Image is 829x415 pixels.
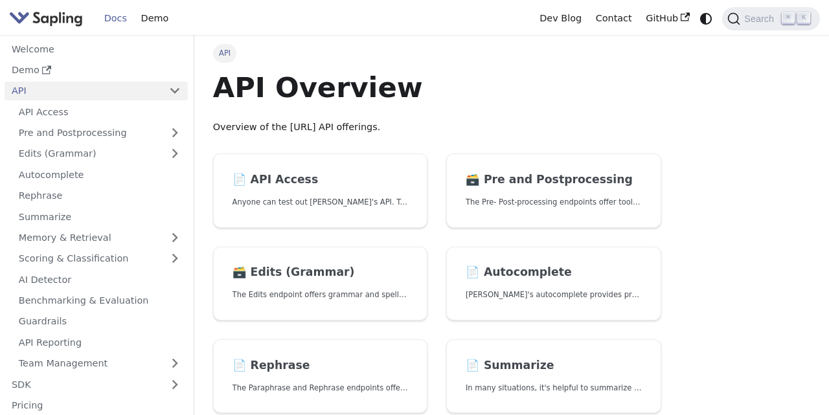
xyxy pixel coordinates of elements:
[12,124,188,142] a: Pre and Postprocessing
[5,375,162,394] a: SDK
[162,375,188,394] button: Expand sidebar category 'SDK'
[213,153,428,228] a: 📄️ API AccessAnyone can test out [PERSON_NAME]'s API. To get started with the API, simply:
[5,61,188,80] a: Demo
[12,270,188,289] a: AI Detector
[466,196,642,208] p: The Pre- Post-processing endpoints offer tools for preparing your text data for ingestation as we...
[639,8,696,28] a: GitHub
[697,9,716,28] button: Switch between dark and light mode (currently system mode)
[446,153,661,228] a: 🗃️ Pre and PostprocessingThe Pre- Post-processing endpoints offer tools for preparing your text d...
[446,339,661,414] a: 📄️ SummarizeIn many situations, it's helpful to summarize a longer document into a shorter, more ...
[12,186,188,205] a: Rephrase
[9,9,83,28] img: Sapling.ai
[9,9,87,28] a: Sapling.ai
[589,8,639,28] a: Contact
[233,359,409,373] h2: Rephrase
[233,289,409,301] p: The Edits endpoint offers grammar and spell checking.
[12,102,188,121] a: API Access
[5,39,188,58] a: Welcome
[532,8,588,28] a: Dev Blog
[466,173,642,187] h2: Pre and Postprocessing
[12,333,188,352] a: API Reporting
[213,247,428,321] a: 🗃️ Edits (Grammar)The Edits endpoint offers grammar and spell checking.
[5,396,188,415] a: Pricing
[97,8,134,28] a: Docs
[162,82,188,100] button: Collapse sidebar category 'API'
[12,354,188,373] a: Team Management
[466,382,642,394] p: In many situations, it's helpful to summarize a longer document into a shorter, more easily diges...
[213,70,661,105] h1: API Overview
[12,229,188,247] a: Memory & Retrieval
[466,289,642,301] p: Sapling's autocomplete provides predictions of the next few characters or words
[12,207,188,226] a: Summarize
[797,12,810,24] kbd: K
[233,382,409,394] p: The Paraphrase and Rephrase endpoints offer paraphrasing for particular styles.
[466,359,642,373] h2: Summarize
[466,265,642,280] h2: Autocomplete
[213,44,661,62] nav: Breadcrumbs
[5,82,162,100] a: API
[134,8,176,28] a: Demo
[12,144,188,163] a: Edits (Grammar)
[446,247,661,321] a: 📄️ Autocomplete[PERSON_NAME]'s autocomplete provides predictions of the next few characters or words
[213,339,428,414] a: 📄️ RephraseThe Paraphrase and Rephrase endpoints offer paraphrasing for particular styles.
[12,312,188,331] a: Guardrails
[233,196,409,208] p: Anyone can test out Sapling's API. To get started with the API, simply:
[233,173,409,187] h2: API Access
[12,165,188,184] a: Autocomplete
[233,265,409,280] h2: Edits (Grammar)
[722,7,819,30] button: Search (Command+K)
[213,120,661,135] p: Overview of the [URL] API offerings.
[12,291,188,310] a: Benchmarking & Evaluation
[782,12,795,24] kbd: ⌘
[213,44,237,62] span: API
[740,14,782,24] span: Search
[12,249,188,268] a: Scoring & Classification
